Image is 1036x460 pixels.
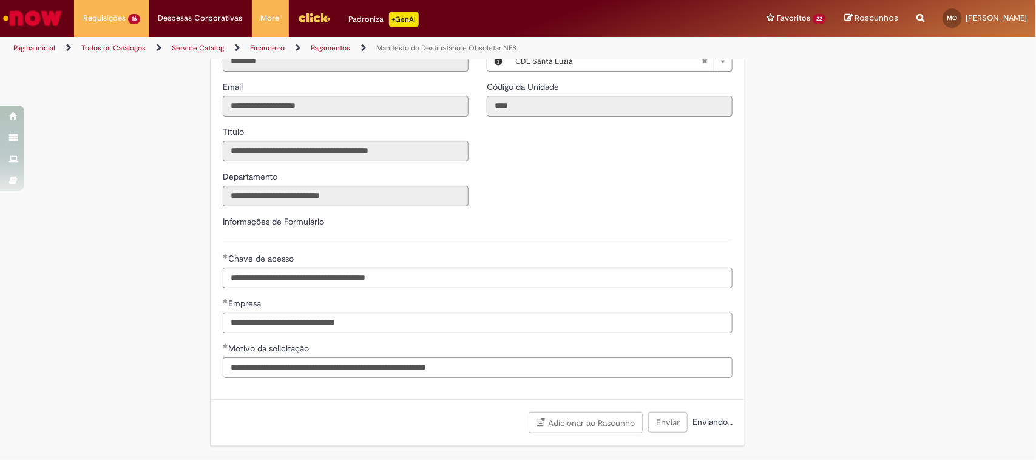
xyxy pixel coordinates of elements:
[223,216,324,227] label: Informações de Formulário
[298,8,331,27] img: click_logo_yellow_360x200.png
[966,13,1027,23] span: [PERSON_NAME]
[250,43,285,53] a: Financeiro
[515,52,702,71] span: CDL Santa Luzia
[487,81,561,93] label: Somente leitura - Código da Unidade
[223,254,228,259] span: Obrigatório Preenchido
[844,13,898,24] a: Rascunhos
[223,141,469,161] input: Título
[128,14,140,24] span: 16
[696,52,714,71] abbr: Limpar campo Local
[223,343,228,348] span: Obrigatório Preenchido
[228,253,296,264] span: Chave de acesso
[376,43,516,53] a: Manifesto do Destinatário e Obsoletar NFS
[1,6,64,30] img: ServiceNow
[813,14,826,24] span: 22
[13,43,55,53] a: Página inicial
[223,357,733,378] input: Motivo da solicitação
[487,96,733,117] input: Código da Unidade
[223,186,469,206] input: Departamento
[228,343,311,354] span: Motivo da solicitação
[223,268,733,288] input: Chave de acesso
[223,171,280,182] span: Somente leitura - Departamento
[487,81,561,92] span: Somente leitura - Código da Unidade
[349,12,419,27] div: Padroniza
[311,43,350,53] a: Pagamentos
[223,126,246,137] span: Somente leitura - Título
[947,14,958,22] span: MO
[690,416,733,427] span: Enviando...
[223,171,280,183] label: Somente leitura - Departamento
[223,96,469,117] input: Email
[223,81,245,92] span: Somente leitura - Email
[509,52,732,71] a: CDL Santa LuziaLimpar campo Local
[261,12,280,24] span: More
[777,12,810,24] span: Favoritos
[9,37,682,59] ul: Trilhas de página
[81,43,146,53] a: Todos os Catálogos
[172,43,224,53] a: Service Catalog
[223,51,469,72] input: ID
[223,126,246,138] label: Somente leitura - Título
[223,81,245,93] label: Somente leitura - Email
[487,52,509,71] button: Local, Visualizar este registro CDL Santa Luzia
[223,299,228,303] span: Obrigatório Preenchido
[158,12,243,24] span: Despesas Corporativas
[83,12,126,24] span: Requisições
[228,298,263,309] span: Empresa
[855,12,898,24] span: Rascunhos
[389,12,419,27] p: +GenAi
[223,313,733,333] input: Empresa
